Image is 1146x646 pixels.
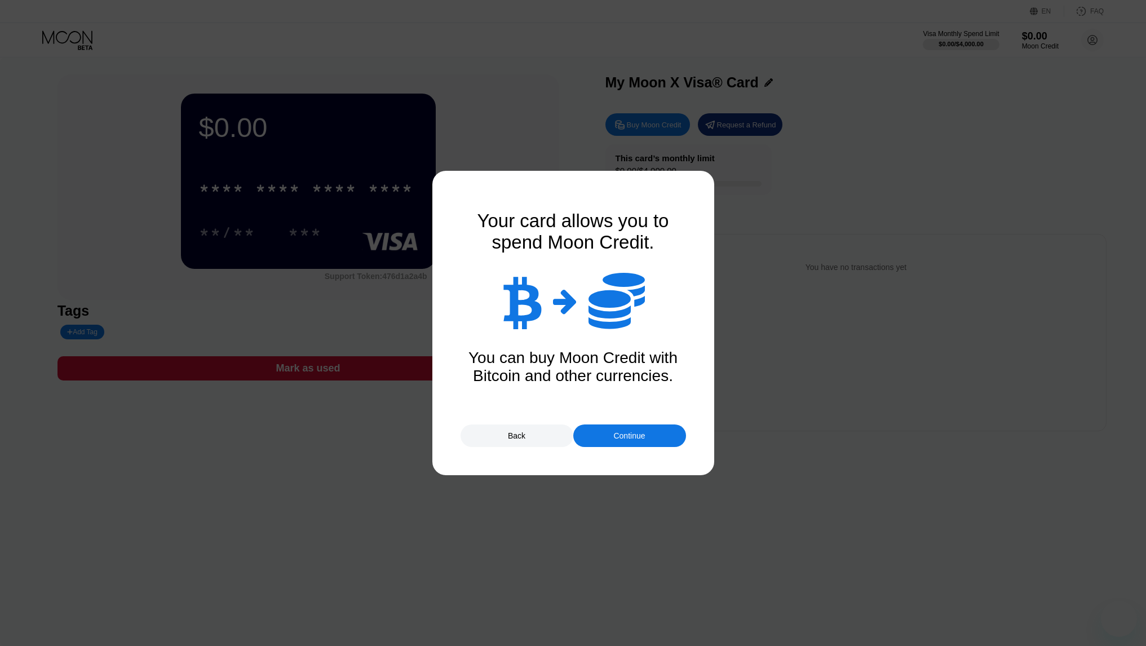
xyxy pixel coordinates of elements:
[573,424,686,447] div: Continue
[613,431,645,440] div: Continue
[461,210,686,253] div: Your card allows you to spend Moon Credit.
[553,287,577,315] div: 
[461,424,573,447] div: Back
[1101,601,1137,637] iframe: Button to launch messaging window
[502,273,542,329] div: 
[589,270,645,332] div: 
[508,431,525,440] div: Back
[461,349,686,385] div: You can buy Moon Credit with Bitcoin and other currencies.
